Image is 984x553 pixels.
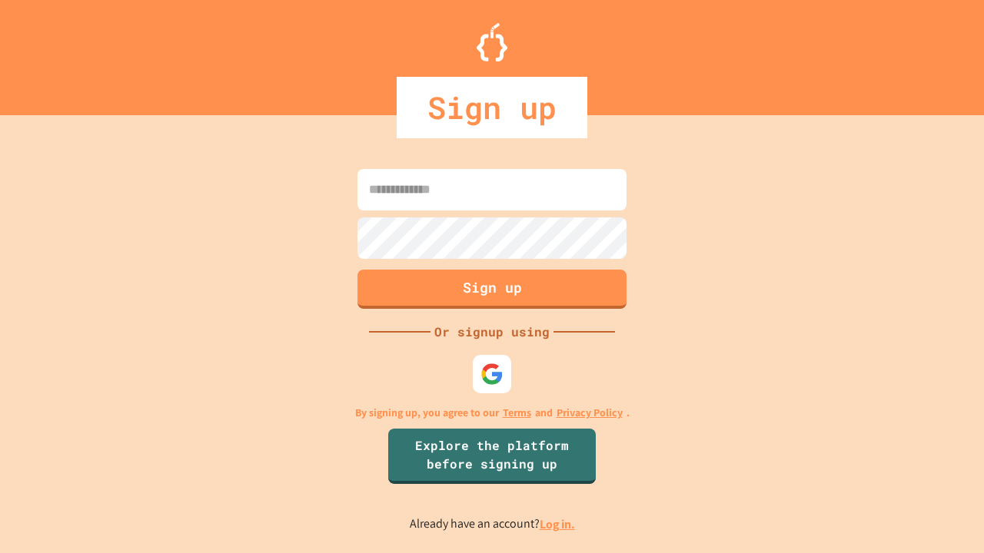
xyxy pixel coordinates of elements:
[477,23,507,61] img: Logo.svg
[357,270,627,309] button: Sign up
[540,516,575,532] a: Log in.
[503,405,531,421] a: Terms
[388,429,596,484] a: Explore the platform before signing up
[557,405,623,421] a: Privacy Policy
[355,405,630,421] p: By signing up, you agree to our and .
[480,363,504,386] img: google-icon.svg
[430,323,553,341] div: Or signup using
[397,77,587,138] div: Sign up
[410,515,575,534] p: Already have an account?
